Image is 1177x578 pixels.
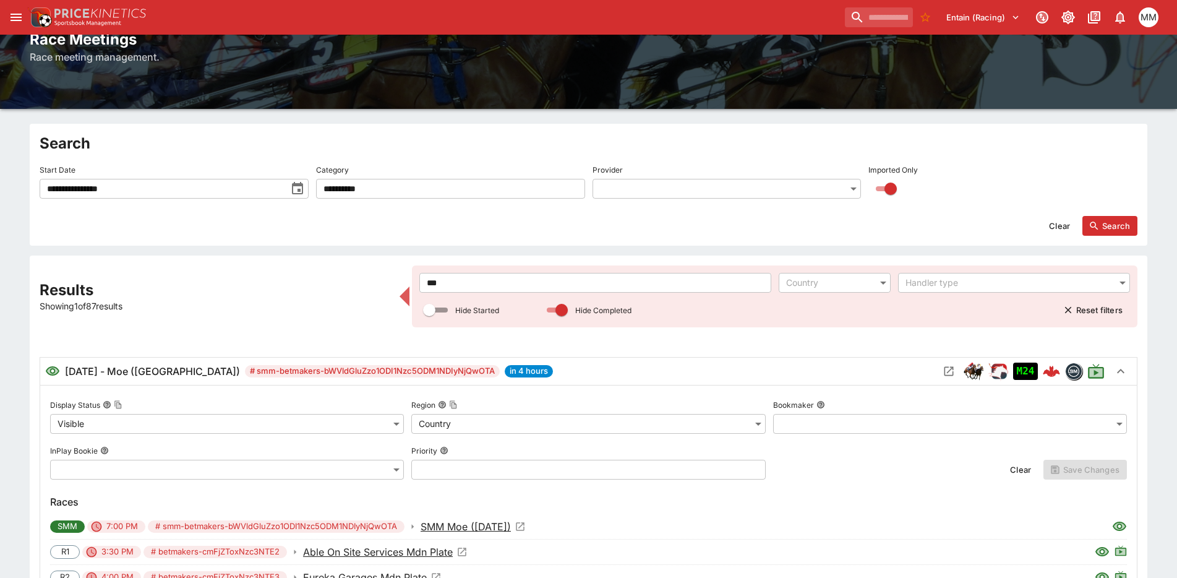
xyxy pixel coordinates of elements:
button: Michela Marris [1135,4,1162,31]
span: in 4 hours [505,365,553,377]
div: Handler type [905,277,1110,289]
p: Priority [411,446,437,456]
h6: Races [50,494,1127,509]
span: # smm-betmakers-bWVldGluZzo1ODI1Nzc5ODM1NDIyNjQwOTA [245,365,500,377]
span: R1 [54,546,76,558]
span: # betmakers-cmFjZToxNzc3NTE2 [143,546,287,558]
img: betmakers.png [1066,363,1082,379]
img: PriceKinetics [54,9,146,18]
button: Connected to PK [1031,6,1053,28]
button: Toggle light/dark mode [1057,6,1079,28]
button: Clear [1003,460,1038,480]
button: Priority [440,446,448,455]
div: Imported to Jetbet as OPEN [1013,363,1038,380]
button: Documentation [1083,6,1105,28]
button: Display StatusCopy To Clipboard [103,400,111,409]
button: Copy To Clipboard [449,400,458,409]
button: open drawer [5,6,27,28]
button: Reset filters [1056,300,1130,320]
div: Country [786,277,871,289]
div: horse_racing [964,361,983,381]
div: ParallelRacing Handler [988,361,1008,381]
button: Notifications [1109,6,1131,28]
p: Able On Site Services Mdn Plate [303,545,453,559]
h6: Race meeting management. [30,50,1147,64]
img: Sportsbook Management [54,20,121,26]
button: InPlay Bookie [100,446,109,455]
h2: Results [40,280,392,300]
h6: [DATE] - Moe ([GEOGRAPHIC_DATA]) [65,364,240,379]
p: Start Date [40,165,75,175]
svg: Live [1087,363,1105,380]
button: RegionCopy To Clipboard [438,400,447,409]
a: Open Event [421,519,526,534]
div: betmakers [1065,363,1082,380]
button: Select Tenant [939,7,1027,27]
p: Category [316,165,349,175]
input: search [845,7,913,27]
p: Display Status [50,400,100,410]
p: Hide Completed [575,305,631,316]
div: Visible [50,414,404,434]
img: logo-cerberus--red.svg [1043,363,1060,380]
h2: Race Meetings [30,30,1147,49]
button: No Bookmarks [915,7,935,27]
p: Region [411,400,435,410]
span: # smm-betmakers-bWVldGluZzo1ODI1Nzc5ODM1NDIyNjQwOTA [148,520,404,533]
p: Hide Started [455,305,499,316]
button: Search [1082,216,1137,236]
button: Clear [1042,216,1077,236]
svg: Visible [1112,519,1127,534]
h2: Search [40,134,1137,153]
p: Imported Only [868,165,918,175]
span: SMM [50,520,85,533]
p: Provider [593,165,623,175]
p: Bookmaker [773,400,814,410]
svg: Visible [1095,545,1110,559]
img: horse_racing.png [964,361,983,381]
svg: Visible [45,364,60,379]
svg: Live [1115,545,1127,557]
p: Showing 1 of 87 results [40,300,392,313]
span: 7:00 PM [99,520,145,533]
p: SMM Moe ([DATE]) [421,519,511,534]
img: racing.png [988,361,1008,381]
button: toggle date time picker [286,178,309,200]
a: Open Event [303,545,468,559]
div: Michela Marris [1139,7,1158,27]
span: 3:30 PM [94,546,141,558]
p: InPlay Bookie [50,446,98,456]
img: PriceKinetics Logo [27,5,52,30]
button: Bookmaker [816,400,825,409]
button: Copy To Clipboard [114,400,122,409]
button: Open Meeting [939,361,959,381]
div: Country [411,414,765,434]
